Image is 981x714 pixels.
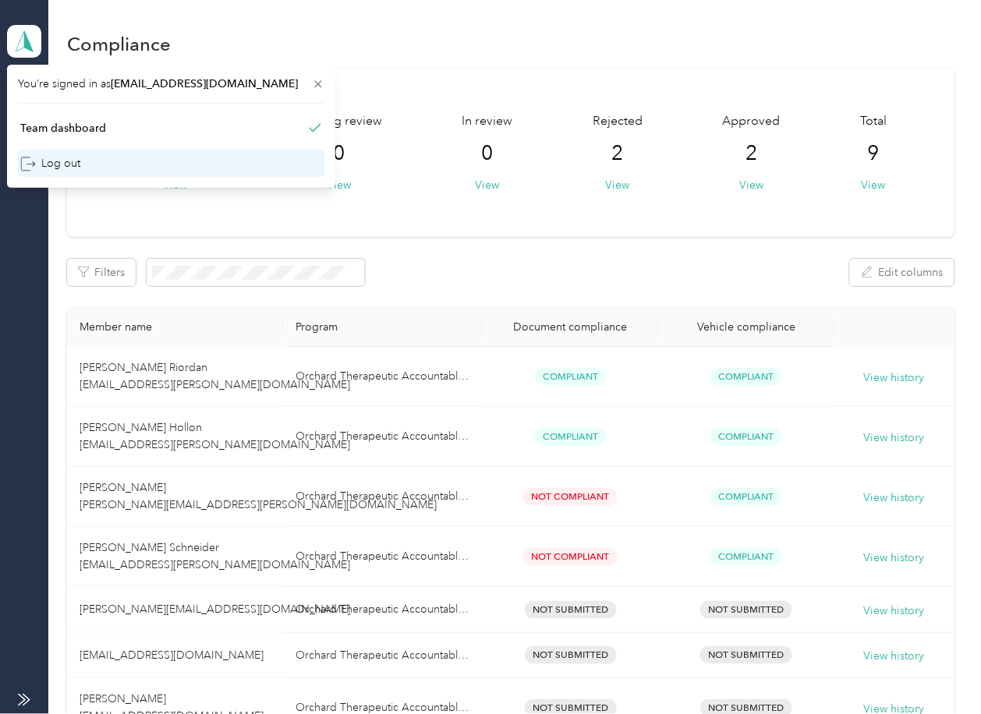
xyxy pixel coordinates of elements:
button: Edit columns [850,259,954,286]
button: View history [864,603,925,620]
button: View [476,177,500,193]
th: Program [283,308,483,347]
span: Compliant [710,368,782,386]
button: View history [864,490,925,507]
td: Orchard Therapeutic Accountable Plan 2024 [283,347,483,407]
span: Not Submitted [700,646,792,664]
button: View [862,177,886,193]
span: Not Submitted [525,601,617,619]
span: [PERSON_NAME] [PERSON_NAME][EMAIL_ADDRESS][PERSON_NAME][DOMAIN_NAME] [80,481,437,511]
button: View [739,177,763,193]
td: Orchard Therapeutic Accountable Plan 2024 [283,633,483,679]
span: Compliant [710,428,782,446]
div: Document compliance [495,320,646,334]
td: Orchard Therapeutic Accountable Plan 2024 [283,527,483,587]
span: Not Compliant [523,548,618,566]
span: Not Compliant [523,488,618,506]
span: You’re signed in as [18,76,324,92]
button: Filters [67,259,136,286]
button: View [606,177,630,193]
span: [PERSON_NAME] Hollon [EMAIL_ADDRESS][PERSON_NAME][DOMAIN_NAME] [80,421,350,451]
span: Pending review [296,112,382,131]
span: [PERSON_NAME] Schneider [EMAIL_ADDRESS][PERSON_NAME][DOMAIN_NAME] [80,541,350,571]
span: In review [462,112,513,131]
span: Not Submitted [525,646,617,664]
button: View [327,177,351,193]
span: [EMAIL_ADDRESS][DOMAIN_NAME] [111,77,298,90]
span: [PERSON_NAME] Riordan [EMAIL_ADDRESS][PERSON_NAME][DOMAIN_NAME] [80,361,350,391]
button: View history [864,648,925,665]
div: Log out [20,155,80,171]
div: Team dashboard [20,120,106,136]
h1: Compliance [67,36,171,52]
span: 2 [745,141,757,166]
span: Compliant [710,548,782,566]
span: 0 [333,141,345,166]
span: Rejected [593,112,643,131]
button: View history [864,550,925,567]
iframe: Everlance-gr Chat Button Frame [894,627,981,714]
span: Compliant [535,368,607,386]
span: [EMAIL_ADDRESS][DOMAIN_NAME] [80,649,264,662]
th: Member name [67,308,283,347]
span: Total [860,112,887,131]
span: 2 [612,141,624,166]
td: Orchard Therapeutic Accountable Plan 2024 [283,587,483,633]
button: View history [864,429,925,447]
button: View history [864,369,925,387]
span: 9 [868,141,880,166]
td: Orchard Therapeutic Accountable Plan 2024 [283,407,483,467]
span: 0 [482,141,494,166]
span: Not Submitted [700,601,792,619]
span: [PERSON_NAME][EMAIL_ADDRESS][DOMAIN_NAME] [80,603,350,616]
span: Compliant [535,428,607,446]
span: Approved [723,112,781,131]
span: Compliant [710,488,782,506]
td: Orchard Therapeutic Accountable Plan 2024 [283,467,483,527]
div: Vehicle compliance [671,320,821,334]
